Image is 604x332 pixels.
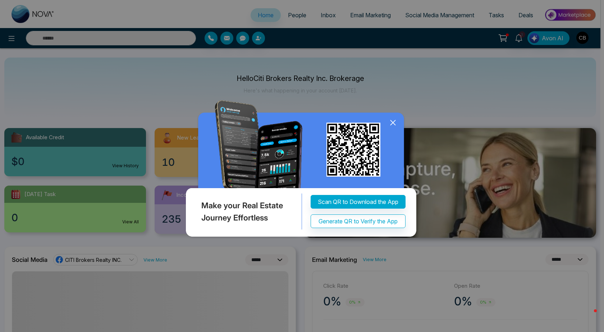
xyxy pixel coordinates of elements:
iframe: Intercom live chat [580,308,597,325]
button: Scan QR to Download the App [311,195,406,209]
img: QRModal [184,100,420,240]
button: Generate QR to Verify the App [311,214,406,228]
div: Make your Real Estate Journey Effortless [184,194,302,229]
img: qr_for_download_app.png [326,123,380,177]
